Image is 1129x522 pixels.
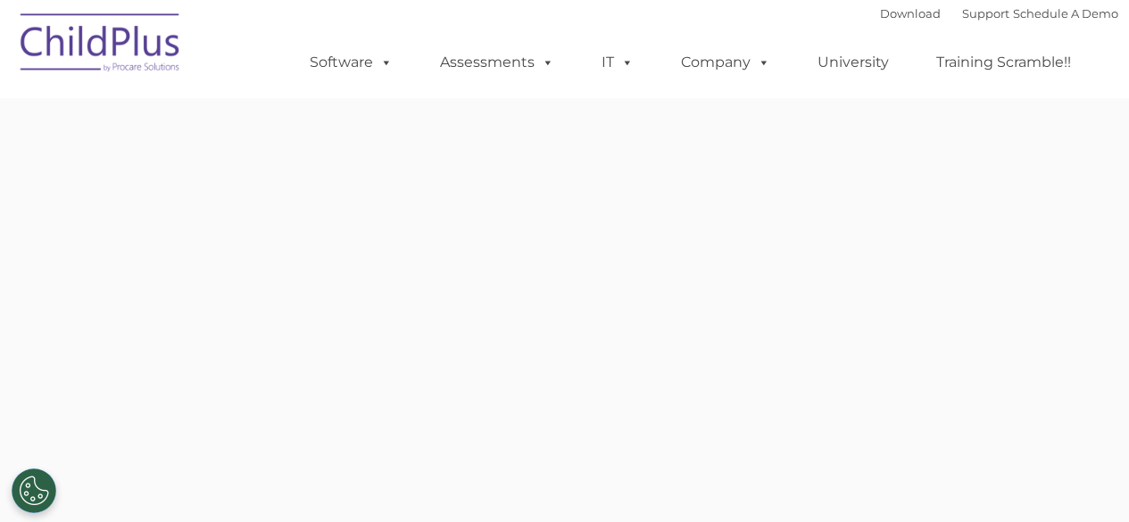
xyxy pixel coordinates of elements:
a: Software [292,45,411,80]
font: | [880,6,1118,21]
a: University [800,45,907,80]
img: ChildPlus by Procare Solutions [12,1,190,90]
button: Cookies Settings [12,468,56,513]
a: Assessments [422,45,572,80]
a: Download [880,6,941,21]
a: IT [584,45,652,80]
a: Training Scramble!! [918,45,1089,80]
a: Support [962,6,1009,21]
a: Schedule A Demo [1013,6,1118,21]
a: Company [663,45,788,80]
